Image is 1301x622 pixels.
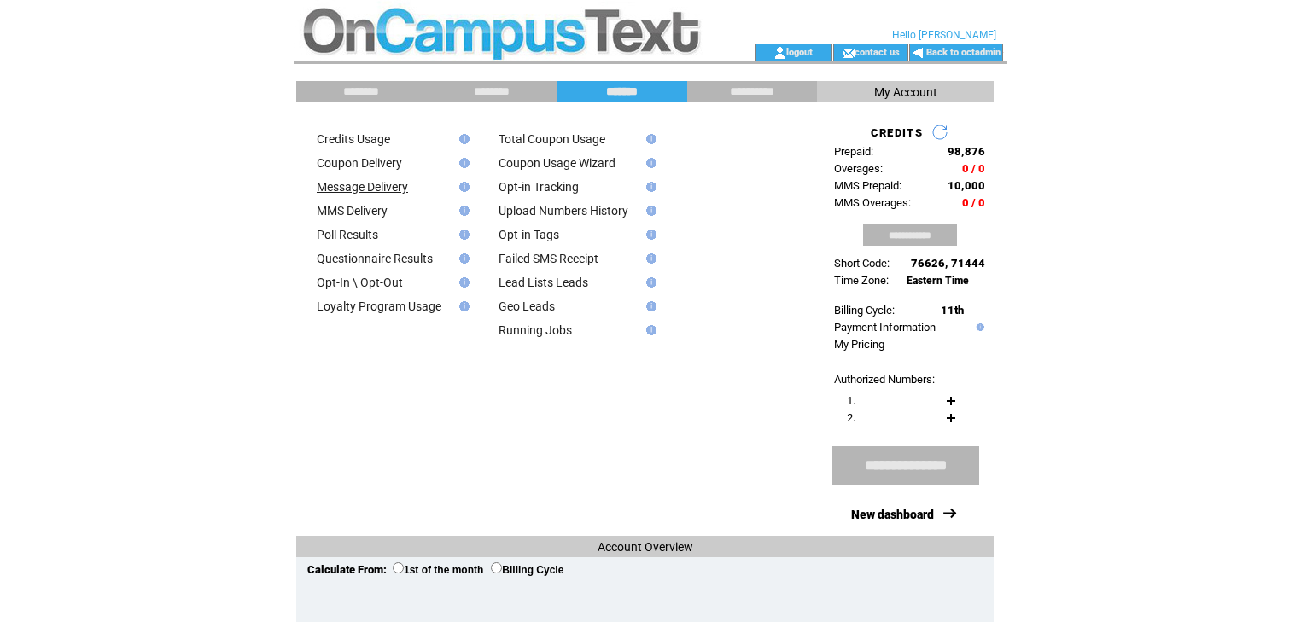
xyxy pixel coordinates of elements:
input: Billing Cycle [491,562,502,573]
span: 1. [847,394,855,407]
a: Geo Leads [499,299,555,313]
a: Running Jobs [499,323,572,337]
span: Billing Cycle: [834,304,895,317]
img: help.gif [454,206,470,216]
img: help.gif [454,230,470,240]
span: 0 / 0 [962,196,985,209]
a: Opt-in Tags [499,228,559,241]
span: 2. [847,411,855,424]
img: account_icon.gif [773,46,786,60]
a: Payment Information [834,321,936,334]
img: help.gif [641,134,656,144]
a: MMS Delivery [317,204,388,218]
span: 10,000 [948,179,985,192]
a: Opt-In \ Opt-Out [317,276,403,289]
a: Message Delivery [317,180,408,194]
span: MMS Overages: [834,196,911,209]
img: help.gif [454,182,470,192]
img: help.gif [641,301,656,311]
a: Total Coupon Usage [499,132,605,146]
a: Failed SMS Receipt [499,252,598,265]
label: Billing Cycle [491,564,563,576]
a: New dashboard [851,508,934,521]
img: help.gif [454,158,470,168]
img: help.gif [454,277,470,288]
span: Account Overview [598,540,693,554]
img: help.gif [641,182,656,192]
img: contact_us_icon.gif [842,46,855,60]
a: My Pricing [834,338,884,351]
span: 0 / 0 [962,162,985,175]
a: contact us [855,46,900,57]
span: Prepaid: [834,145,873,158]
img: help.gif [641,325,656,335]
span: My Account [874,85,937,99]
img: help.gif [972,323,984,331]
a: Back to octadmin [926,47,1001,58]
span: Calculate From: [307,563,387,576]
span: 98,876 [948,145,985,158]
img: backArrow.gif [912,46,925,60]
span: Hello [PERSON_NAME] [892,29,996,41]
a: Poll Results [317,228,378,241]
span: Short Code: [834,257,890,270]
a: Lead Lists Leads [499,276,588,289]
img: help.gif [641,206,656,216]
img: help.gif [454,134,470,144]
span: 76626, 71444 [911,257,985,270]
a: Coupon Delivery [317,156,402,170]
input: 1st of the month [393,562,404,573]
span: MMS Prepaid: [834,179,901,192]
span: Eastern Time [907,275,969,287]
label: 1st of the month [393,564,483,576]
img: help.gif [641,253,656,264]
a: Questionnaire Results [317,252,433,265]
img: help.gif [454,301,470,311]
img: help.gif [454,253,470,264]
a: Coupon Usage Wizard [499,156,615,170]
span: CREDITS [871,126,923,139]
span: Overages: [834,162,883,175]
span: 11th [941,304,964,317]
a: Credits Usage [317,132,390,146]
a: Upload Numbers History [499,204,628,218]
img: help.gif [641,158,656,168]
a: Opt-in Tracking [499,180,579,194]
a: Loyalty Program Usage [317,299,441,313]
img: help.gif [641,277,656,288]
span: Time Zone: [834,274,889,287]
span: Authorized Numbers: [834,373,935,386]
img: help.gif [641,230,656,240]
a: logout [786,46,813,57]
